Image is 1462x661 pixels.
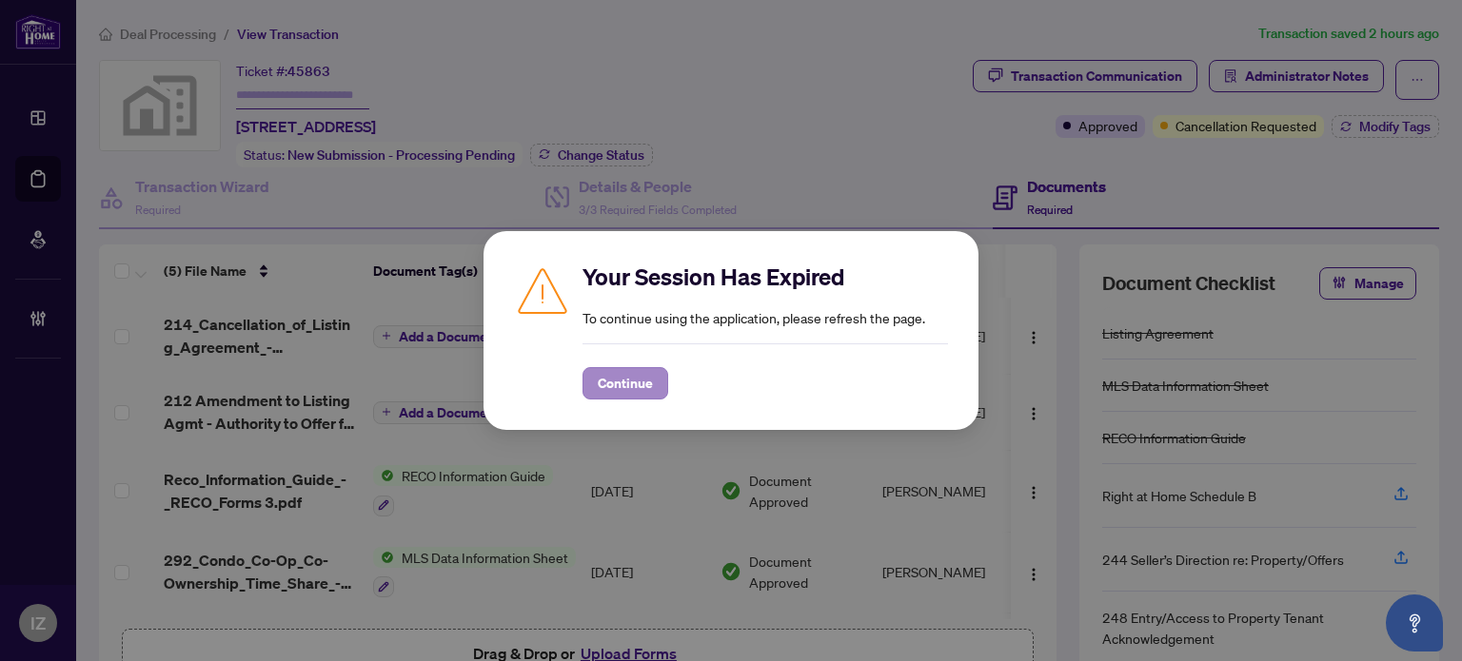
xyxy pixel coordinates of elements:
button: Continue [583,367,668,399]
button: Open asap [1386,594,1443,651]
img: Caution icon [514,262,571,319]
span: Continue [598,368,653,399]
h2: Your Session Has Expired [583,262,948,292]
div: To continue using the application, please refresh the page. [583,262,948,399]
